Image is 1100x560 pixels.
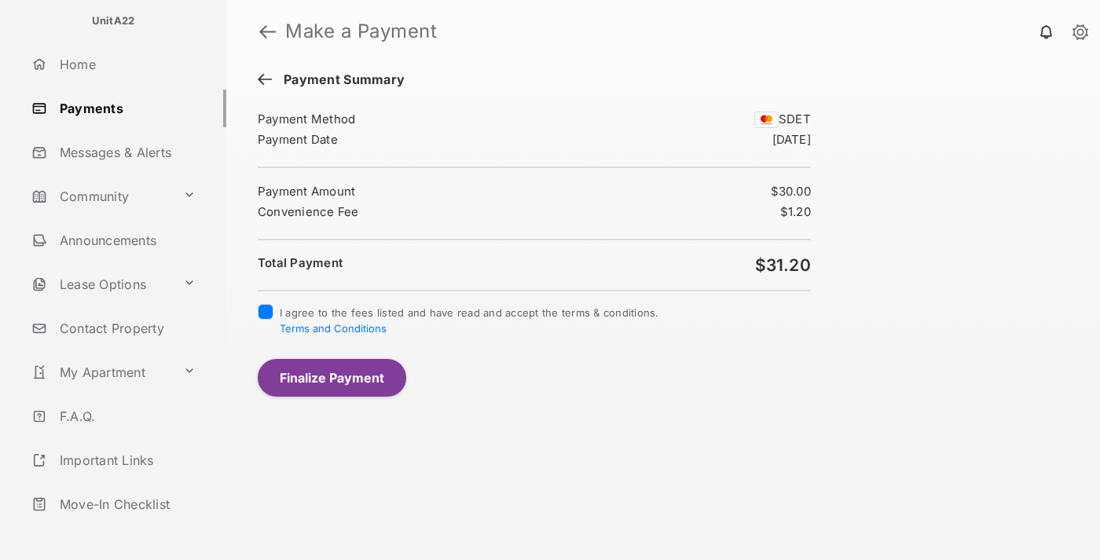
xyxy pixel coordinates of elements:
[276,72,405,90] span: Payment Summary
[280,322,387,335] button: I agree to the fees listed and have read and accept the terms & conditions.
[25,485,226,523] a: Move-In Checklist
[25,134,226,171] a: Messages & Alerts
[25,309,226,347] a: Contact Property
[25,353,177,391] a: My Apartment
[25,265,177,303] a: Lease Options
[25,397,226,435] a: F.A.Q.
[25,441,202,479] a: Important Links
[258,359,406,397] button: Finalize Payment
[25,178,177,215] a: Community
[25,46,226,83] a: Home
[285,22,437,41] strong: Make a Payment
[280,306,659,335] span: I agree to the fees listed and have read and accept the terms & conditions.
[25,221,226,259] a: Announcements
[92,13,135,29] p: UnitA22
[25,90,226,127] a: Payments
